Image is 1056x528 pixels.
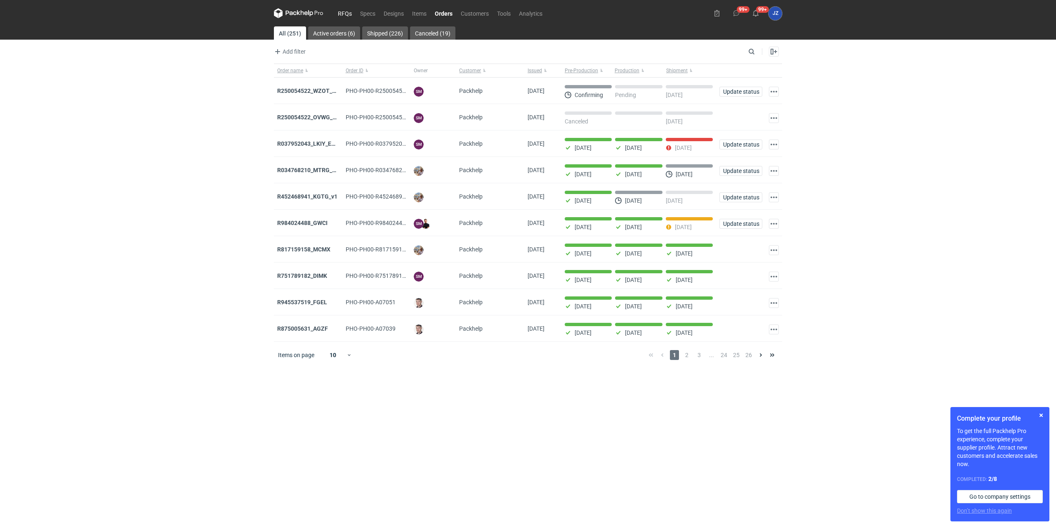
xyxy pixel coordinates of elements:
span: 19/08/2025 [528,193,544,200]
a: Go to company settings [957,490,1043,503]
div: 10 [320,349,346,361]
div: Jakub Ziomka [768,7,782,20]
button: Actions [769,324,779,334]
button: Actions [769,245,779,255]
span: Packhelp [459,114,483,121]
button: Actions [769,192,779,202]
span: Packhelp [459,220,483,226]
figcaption: SM [414,140,424,149]
span: Production [615,67,639,74]
p: [DATE] [575,329,592,336]
a: R037952043_LKIY_EBJQ [277,140,342,147]
p: [DATE] [666,197,683,204]
a: Items [408,8,431,18]
span: PHO-PH00-R452468941_KGTG_V1 [346,193,436,200]
button: Update status [719,166,762,176]
a: R984024488_GWCI [277,220,328,226]
button: Actions [769,166,779,176]
span: Owner [414,67,428,74]
span: 01/09/2025 [528,88,544,94]
a: Orders [431,8,457,18]
span: Order ID [346,67,363,74]
p: [DATE] [625,197,642,204]
span: 31/07/2025 [528,299,544,305]
strong: R945537519_FGEL [277,299,327,305]
p: [DATE] [676,250,693,257]
span: 06/08/2025 [528,272,544,279]
span: Issued [528,67,542,74]
a: Shipped (226) [362,26,408,40]
p: [DATE] [575,224,592,230]
span: PHO-PH00-R751789182_DIMK [346,272,425,279]
button: Actions [769,87,779,97]
button: Actions [769,113,779,123]
a: RFQs [334,8,356,18]
button: Actions [769,140,779,149]
span: 19/08/2025 [528,167,544,173]
strong: 2 / 8 [988,476,997,482]
strong: R751789182_DIMK [277,272,327,279]
span: 28/07/2025 [528,325,544,332]
button: Update status [719,87,762,97]
span: Customer [459,67,481,74]
span: 11/08/2025 [528,246,544,253]
span: Packhelp [459,167,483,173]
span: PHO-PH00-R034768210_MTRG_WCIR_XWSN [346,167,462,173]
img: Maciej Sikora [414,298,424,308]
strong: R875005631_AGZF [277,325,328,332]
button: Customer [456,64,524,77]
button: Update status [719,192,762,202]
button: Pre-Production [561,64,613,77]
span: Items on page [278,351,314,359]
button: Production [613,64,665,77]
span: Update status [723,89,759,95]
button: Skip for now [1036,410,1046,420]
p: [DATE] [676,329,693,336]
p: [DATE] [575,171,592,178]
a: R452468941_KGTG_v1 [277,193,337,200]
span: Add filter [273,47,306,57]
p: [DATE] [625,224,642,230]
p: [DATE] [625,303,642,310]
p: [DATE] [675,224,692,230]
a: Canceled (19) [410,26,455,40]
figcaption: SM [414,87,424,97]
span: Order name [277,67,303,74]
span: 3 [695,350,704,360]
img: Tomasz Kubiak [421,219,431,229]
span: PHO-PH00-R250054522_WZOT_SLIO_OVWG_YVQE_V1 [346,88,488,94]
span: 26 [744,350,753,360]
button: Update status [719,140,762,149]
span: Packhelp [459,88,483,94]
span: Shipment [666,67,688,74]
span: ... [707,350,716,360]
p: [DATE] [625,171,642,178]
span: 19/08/2025 [528,140,544,147]
p: [DATE] [675,144,692,151]
span: Packhelp [459,325,483,332]
p: [DATE] [666,118,683,125]
button: Update status [719,219,762,229]
p: [DATE] [575,144,592,151]
p: [DATE] [676,277,693,283]
figcaption: SM [414,219,424,229]
a: Analytics [515,8,547,18]
button: JZ [768,7,782,20]
button: Actions [769,272,779,282]
span: Update status [723,221,759,227]
p: [DATE] [625,144,642,151]
div: Completed: [957,475,1043,483]
p: Pending [615,92,636,98]
span: 24 [719,350,728,360]
p: [DATE] [676,303,693,310]
a: Customers [457,8,493,18]
p: [DATE] [625,329,642,336]
a: R250054522_OVWG_YVQE_WZOT_SLIO [277,114,382,121]
a: Specs [356,8,379,18]
span: 1 [670,350,679,360]
p: [DATE] [666,92,683,98]
span: Update status [723,168,759,174]
a: R250054522_WZOT_SLIO_OVWG_YVQE_V1 [277,88,391,94]
button: 99+ [730,7,743,20]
